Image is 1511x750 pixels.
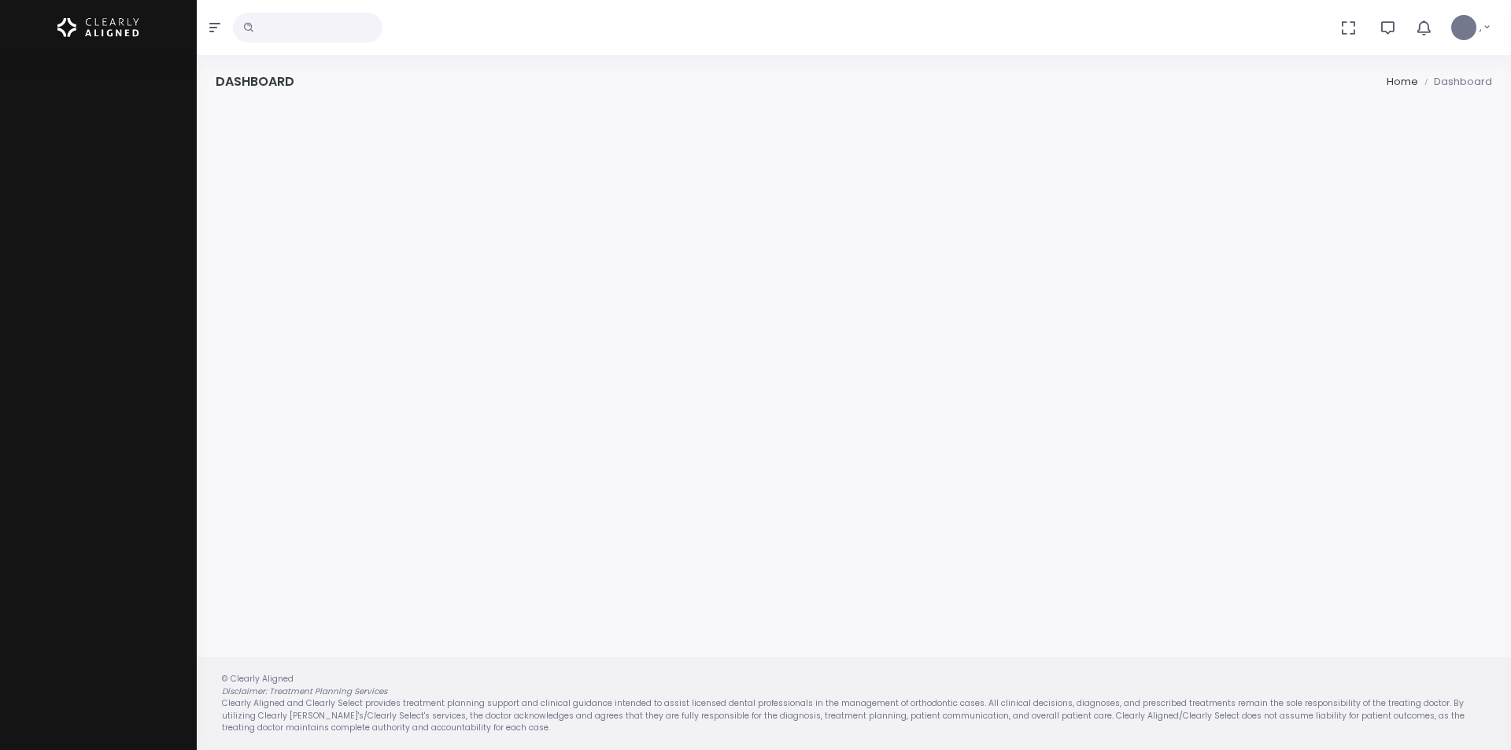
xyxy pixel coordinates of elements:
[57,11,139,44] img: Logo Horizontal
[1387,74,1418,90] li: Home
[1418,74,1492,90] li: Dashboard
[222,685,387,697] em: Disclaimer: Treatment Planning Services
[206,673,1502,734] div: © Clearly Aligned Clearly Aligned and Clearly Select provides treatment planning support and clin...
[216,74,294,89] h4: Dashboard
[1480,20,1482,35] span: ,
